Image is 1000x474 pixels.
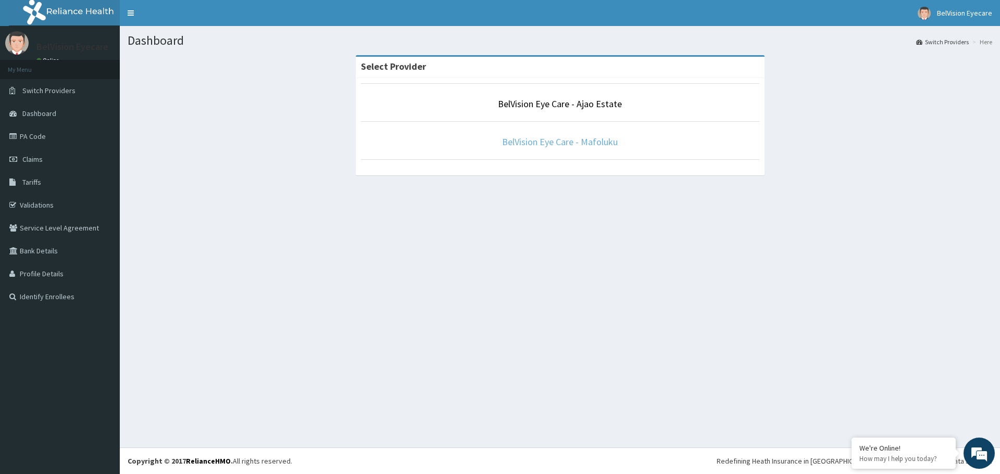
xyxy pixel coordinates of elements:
[970,37,992,46] li: Here
[22,155,43,164] span: Claims
[361,60,426,72] strong: Select Provider
[916,37,969,46] a: Switch Providers
[498,98,622,110] a: BelVision Eye Care - Ajao Estate
[5,31,29,55] img: User Image
[128,34,992,47] h1: Dashboard
[937,8,992,18] span: BelVision Eyecare
[22,86,76,95] span: Switch Providers
[22,177,41,187] span: Tariffs
[859,454,948,463] p: How may I help you today?
[36,42,108,52] p: BelVision Eyecare
[186,456,231,466] a: RelianceHMO
[128,456,233,466] strong: Copyright © 2017 .
[918,7,931,20] img: User Image
[502,136,618,148] a: BelVision Eye Care - Mafoluku
[22,109,56,118] span: Dashboard
[120,447,1000,474] footer: All rights reserved.
[717,456,992,466] div: Redefining Heath Insurance in [GEOGRAPHIC_DATA] using Telemedicine and Data Science!
[859,443,948,453] div: We're Online!
[36,57,61,64] a: Online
